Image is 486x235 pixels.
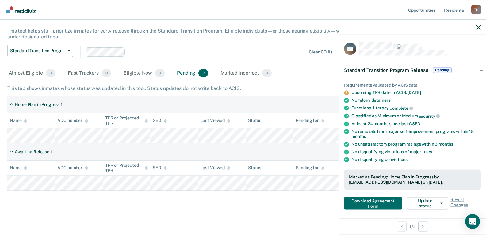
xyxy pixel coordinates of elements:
a: Navigate to form link [344,197,404,209]
span: convictions [385,157,408,162]
span: Revert Changes [450,197,481,209]
div: Pending [176,67,209,80]
div: Requirements validated by ACIS data [344,82,481,88]
div: Awaiting Release [15,149,49,155]
div: No disqualifying [351,157,481,162]
span: 0 [155,69,165,77]
div: 1 [51,149,52,155]
div: At least 24 months since last [351,121,481,126]
div: Pending for [296,165,324,170]
div: Fast Trackers [67,67,113,80]
div: No unsatisfactory program ratings within 3 [351,142,481,147]
div: 1 / 2 [339,218,486,234]
span: CSED [409,121,420,126]
span: Pending [433,67,451,73]
div: Upcoming TPR date in ACIS: [DATE] [351,90,481,95]
span: 0 [46,69,55,77]
div: Home Plan in Progress [15,102,59,107]
div: Open Intercom Messenger [465,214,480,229]
button: Update status [407,197,448,209]
div: Marked as Pending: Home Plan in Progress by [EMAIL_ADDRESS][DOMAIN_NAME] on [DATE]. [349,174,476,185]
div: ADC number [57,118,88,123]
div: Name [10,118,27,123]
div: Name [10,165,27,170]
div: Status [248,165,261,170]
div: No removals from major self-improvement programs within 18 [351,129,481,139]
div: No disqualifying violations of major [351,149,481,155]
span: rules [422,149,432,154]
div: This tab shows inmates whose status was updated in this tool. Status updates do not write back to... [7,85,479,91]
div: Classified as Minimum or Medium [351,113,481,119]
span: security [419,113,440,118]
div: TPR or Projected TPR [105,163,148,173]
div: Standard Transition Program ReleasePending [339,60,486,80]
div: Status [248,118,261,123]
div: Last Viewed [201,165,230,170]
div: No felony [351,98,481,103]
span: detainers [372,98,391,103]
div: TPR or Projected TPR [105,116,148,126]
span: 2 [198,69,208,77]
div: This tool helps staff prioritize inmates for early release through the Standard Transition Progra... [7,28,372,40]
div: ADC number [57,165,88,170]
span: months [438,142,453,147]
div: SED [153,165,167,170]
div: Clear COIIIs [309,49,332,55]
span: 0 [262,69,272,77]
span: Standard Transition Program Release [10,48,65,53]
span: 0 [102,69,111,77]
button: Profile dropdown button [471,5,481,14]
button: Previous Opportunity [397,221,407,231]
span: Standard Transition Program Release [344,67,428,73]
div: Eligible Now [122,67,166,80]
div: T K [471,5,481,14]
div: SED [153,118,167,123]
div: Pending for [296,118,324,123]
div: 1 [61,102,63,107]
div: Last Viewed [201,118,230,123]
span: months [351,134,366,139]
div: Almost Eligible [7,67,57,80]
span: complete [390,106,413,111]
button: Next Opportunity [418,221,428,231]
div: Marked Incorrect [219,67,273,80]
img: Recidiviz [6,6,36,13]
button: Download Agreement Form [344,197,402,209]
div: Functional literacy [351,105,481,111]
